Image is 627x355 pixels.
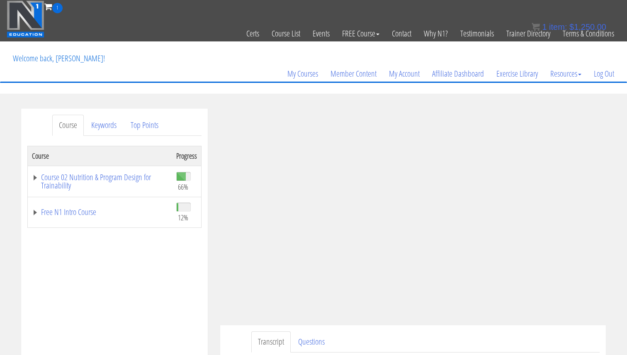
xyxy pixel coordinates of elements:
a: Testimonials [454,13,500,54]
a: Exercise Library [490,54,544,94]
a: Affiliate Dashboard [426,54,490,94]
a: Course [52,115,84,136]
a: Certs [240,13,265,54]
a: Keywords [85,115,123,136]
a: Contact [386,13,418,54]
a: Terms & Conditions [557,13,620,54]
span: 1 [52,3,63,13]
a: Course 02 Nutrition & Program Design for Trainability [32,173,168,190]
a: Trainer Directory [500,13,557,54]
a: FREE Course [336,13,386,54]
span: 1 [542,22,547,31]
span: 66% [178,182,188,191]
bdi: 1,250.00 [569,22,606,31]
th: Progress [172,146,202,166]
a: Transcript [251,331,291,353]
a: Course List [265,13,306,54]
span: item: [549,22,567,31]
a: Member Content [324,54,383,94]
a: Top Points [124,115,165,136]
a: Questions [292,331,331,353]
a: Resources [544,54,588,94]
p: Welcome back, [PERSON_NAME]! [7,42,111,75]
img: icon11.png [532,23,540,31]
a: 1 item: $1,250.00 [532,22,606,31]
span: 12% [178,213,188,222]
a: My Courses [281,54,324,94]
a: My Account [383,54,426,94]
a: Events [306,13,336,54]
a: Why N1? [418,13,454,54]
th: Course [28,146,173,166]
a: 1 [44,1,63,12]
a: Free N1 Intro Course [32,208,168,216]
img: n1-education [7,0,44,38]
span: $ [569,22,574,31]
a: Log Out [588,54,620,94]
